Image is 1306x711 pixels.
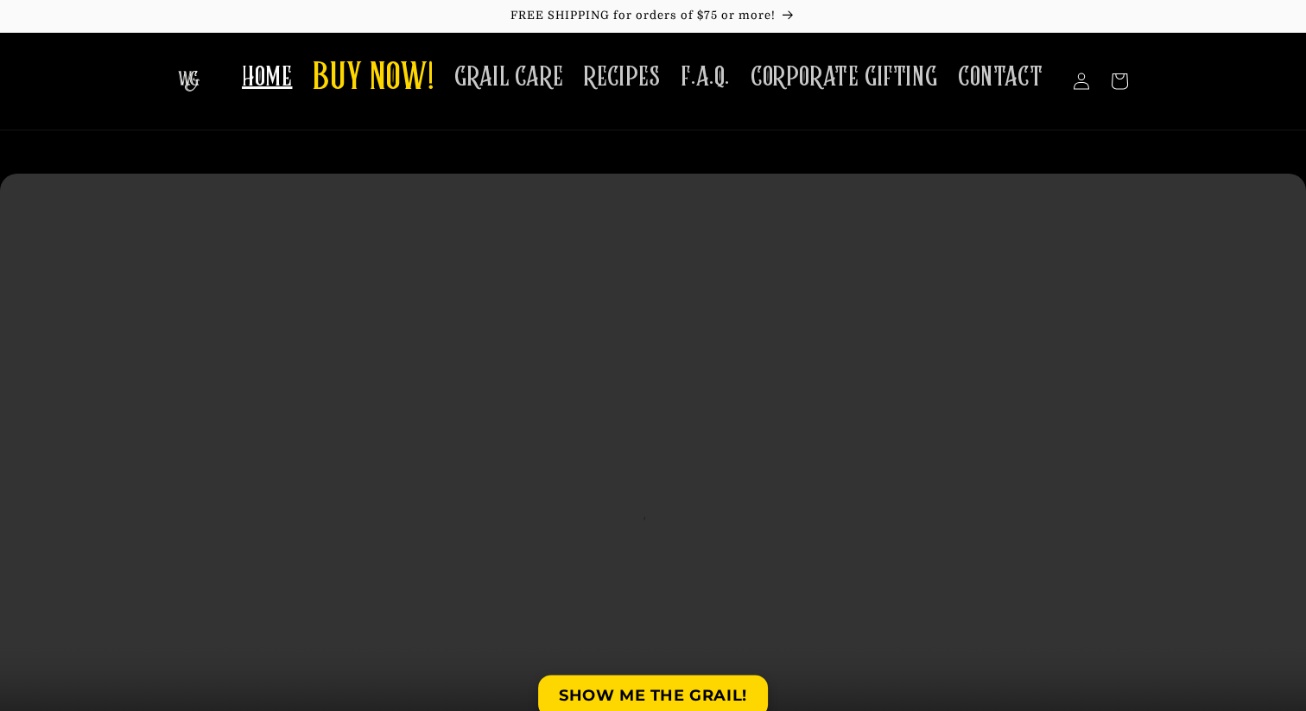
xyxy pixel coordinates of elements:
a: RECIPES [574,50,670,105]
span: BUY NOW! [313,55,434,103]
a: GRAIL CARE [444,50,574,105]
span: F.A.Q. [681,60,730,94]
span: HOME [242,60,292,94]
a: HOME [231,50,302,105]
a: CORPORATE GIFTING [740,50,948,105]
span: CORPORATE GIFTING [751,60,937,94]
span: RECIPES [584,60,660,94]
a: CONTACT [948,50,1053,105]
img: The Whiskey Grail [178,71,200,92]
span: GRAIL CARE [454,60,563,94]
a: F.A.Q. [670,50,740,105]
p: FREE SHIPPING for orders of $75 or more! [17,9,1289,23]
span: CONTACT [958,60,1043,94]
a: BUY NOW! [302,45,444,113]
